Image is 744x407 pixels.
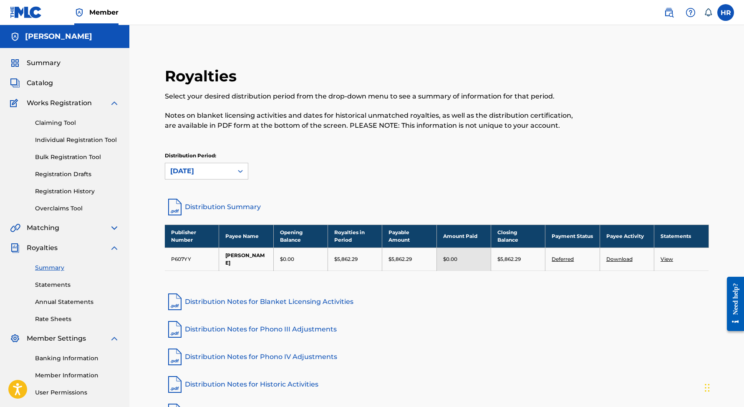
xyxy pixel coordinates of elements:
[443,255,457,263] p: $0.00
[165,292,185,312] img: pdf
[717,4,734,21] div: User Menu
[10,78,20,88] img: Catalog
[35,354,119,363] a: Banking Information
[436,225,491,248] th: Amount Paid
[491,225,545,248] th: Closing Balance
[35,187,119,196] a: Registration History
[35,136,119,144] a: Individual Registration Tool
[165,225,219,248] th: Publisher Number
[109,334,119,344] img: expand
[219,248,273,270] td: [PERSON_NAME]
[170,166,228,176] div: [DATE]
[552,256,574,262] a: Deferred
[165,152,248,159] p: Distribution Period:
[27,98,92,108] span: Works Registration
[654,225,709,248] th: Statements
[10,98,21,108] img: Works Registration
[219,225,273,248] th: Payee Name
[165,248,219,270] td: P607YY
[165,197,709,217] a: Distribution Summary
[328,225,382,248] th: Royalties in Period
[600,225,654,248] th: Payee Activity
[10,223,20,233] img: Matching
[165,374,709,394] a: Distribution Notes for Historic Activities
[10,243,20,253] img: Royalties
[388,255,412,263] p: $5,862.29
[661,4,677,21] a: Public Search
[35,153,119,162] a: Bulk Registration Tool
[165,292,709,312] a: Distribution Notes for Blanket Licensing Activities
[545,225,600,248] th: Payment Status
[10,334,20,344] img: Member Settings
[382,225,436,248] th: Payable Amount
[606,256,633,262] a: Download
[35,204,119,213] a: Overclaims Tool
[25,32,92,41] h5: Henry Antonio Rivas
[35,371,119,380] a: Member Information
[721,268,744,340] iframe: Resource Center
[109,243,119,253] img: expand
[10,6,42,18] img: MLC Logo
[497,255,521,263] p: $5,862.29
[35,263,119,272] a: Summary
[165,111,584,131] p: Notes on blanket licensing activities and dates for historical unmatched royalties, as well as th...
[10,58,61,68] a: SummarySummary
[35,388,119,397] a: User Permissions
[682,4,699,21] div: Help
[89,8,119,17] span: Member
[705,375,710,400] div: Drag
[35,119,119,127] a: Claiming Tool
[165,91,584,101] p: Select your desired distribution period from the drop-down menu to see a summary of information f...
[10,78,53,88] a: CatalogCatalog
[27,334,86,344] span: Member Settings
[35,281,119,289] a: Statements
[165,197,185,217] img: distribution-summary-pdf
[273,225,328,248] th: Opening Balance
[109,98,119,108] img: expand
[10,32,20,42] img: Accounts
[10,58,20,68] img: Summary
[686,8,696,18] img: help
[35,170,119,179] a: Registration Drafts
[165,347,709,367] a: Distribution Notes for Phono IV Adjustments
[165,319,709,339] a: Distribution Notes for Phono III Adjustments
[165,319,185,339] img: pdf
[27,78,53,88] span: Catalog
[27,223,59,233] span: Matching
[27,58,61,68] span: Summary
[661,256,673,262] a: View
[702,367,744,407] iframe: Chat Widget
[334,255,358,263] p: $5,862.29
[35,315,119,324] a: Rate Sheets
[165,347,185,367] img: pdf
[280,255,294,263] p: $0.00
[74,8,84,18] img: Top Rightsholder
[165,67,241,86] h2: Royalties
[109,223,119,233] img: expand
[35,298,119,306] a: Annual Statements
[27,243,58,253] span: Royalties
[704,8,712,17] div: Notifications
[664,8,674,18] img: search
[165,374,185,394] img: pdf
